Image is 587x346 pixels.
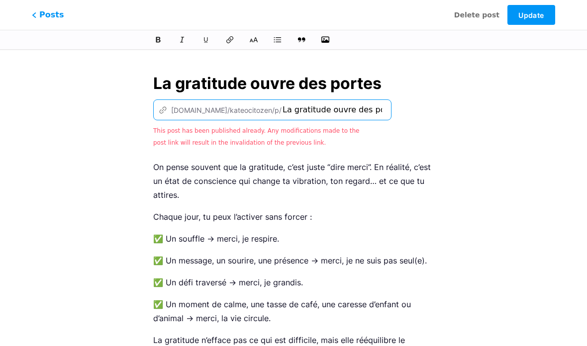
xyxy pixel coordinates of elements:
[153,232,434,246] p: ✅ Un souffle → merci, je respire.
[518,11,544,19] span: Update
[153,210,434,224] p: Chaque jour, tu peux l’activer sans forcer :
[454,10,499,20] span: Delete post
[153,254,434,267] p: ✅ Un message, un sourire, une présence → merci, je ne suis pas seul(e).
[153,297,434,325] p: ✅ Un moment de calme, une tasse de café, une caresse d’enfant ou d’animal → merci, la vie circule.
[32,9,64,21] span: Posts
[153,72,434,95] input: Title
[507,5,555,25] button: Update
[159,105,282,115] div: [DOMAIN_NAME]/kateocitozen/p/
[153,160,434,202] p: On pense souvent que la gratitude, c’est juste “dire merci”. En réalité, c’est un état de conscie...
[454,5,499,25] button: Delete post
[153,127,360,146] span: This post has been published already. Any modifications made to the post link will result in the ...
[153,275,434,289] p: ✅ Un défi traversé → merci, je grandis.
